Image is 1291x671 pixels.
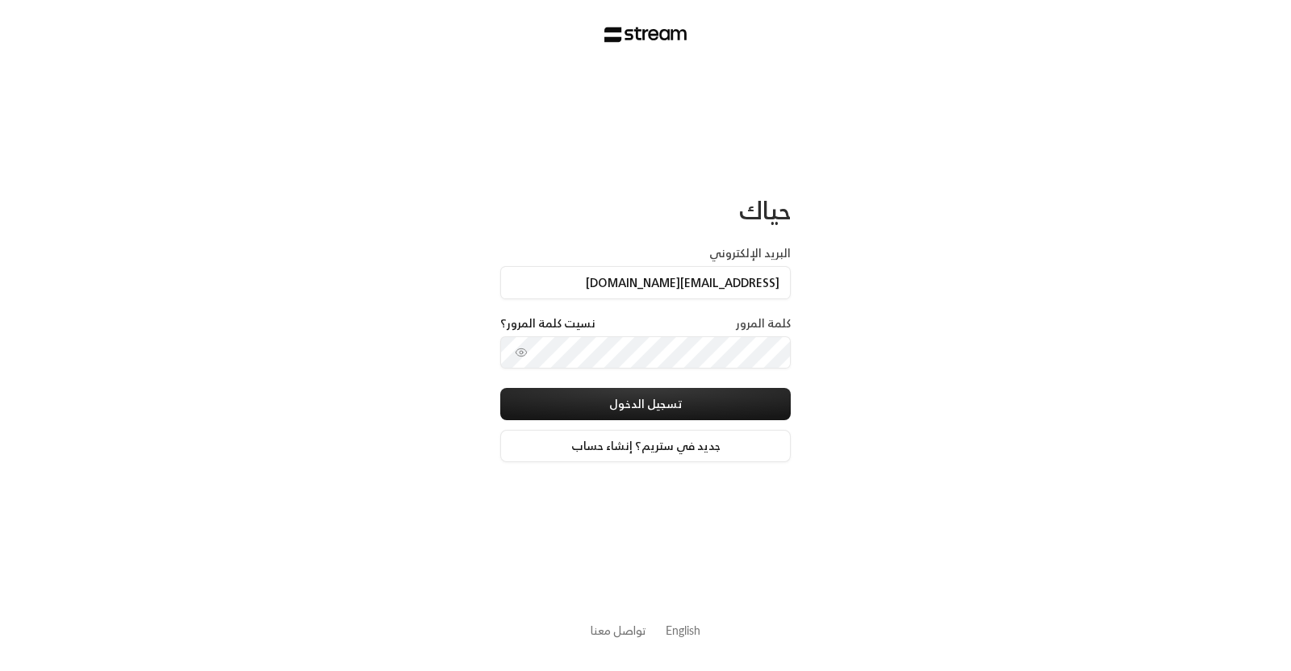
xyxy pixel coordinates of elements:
[500,388,791,420] button: تسجيل الدخول
[739,189,791,231] span: حياك
[508,340,534,365] button: toggle password visibility
[666,615,700,645] a: English
[591,622,646,639] button: تواصل معنا
[736,315,791,331] label: كلمة المرور
[591,620,646,640] a: تواصل معنا
[709,245,791,261] label: البريد الإلكتروني
[500,315,595,331] a: نسيت كلمة المرور؟
[500,430,791,462] a: جديد في ستريم؟ إنشاء حساب
[604,27,687,43] img: Stream Logo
